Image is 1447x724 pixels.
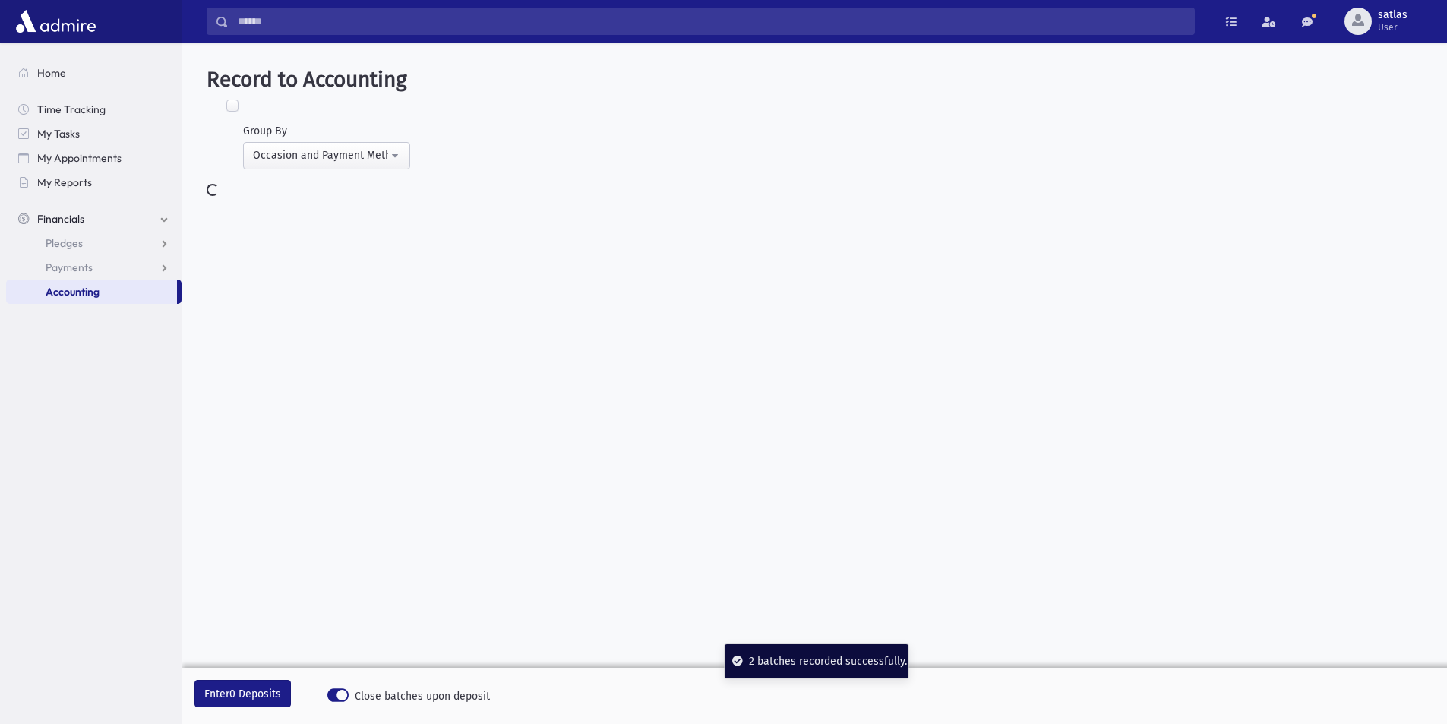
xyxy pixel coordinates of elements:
[6,207,182,231] a: Financials
[6,97,182,122] a: Time Tracking
[243,123,410,139] div: Group By
[194,680,291,707] button: Enter0 Deposits
[6,122,182,146] a: My Tasks
[253,147,388,163] div: Occasion and Payment Method
[37,127,80,141] span: My Tasks
[37,212,84,226] span: Financials
[46,261,93,274] span: Payments
[6,146,182,170] a: My Appointments
[46,285,100,299] span: Accounting
[37,151,122,165] span: My Appointments
[355,688,490,704] span: Close batches upon deposit
[37,175,92,189] span: My Reports
[207,67,407,92] span: Record to Accounting
[6,255,182,280] a: Payments
[1378,9,1408,21] span: satlas
[6,170,182,194] a: My Reports
[229,8,1194,35] input: Search
[243,142,410,169] button: Occasion and Payment Method
[12,6,100,36] img: AdmirePro
[37,103,106,116] span: Time Tracking
[6,231,182,255] a: Pledges
[6,280,177,304] a: Accounting
[37,66,66,80] span: Home
[6,61,182,85] a: Home
[229,688,281,700] span: 0 Deposits
[1378,21,1408,33] span: User
[46,236,83,250] span: Pledges
[743,653,907,669] div: 2 batches recorded successfully.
